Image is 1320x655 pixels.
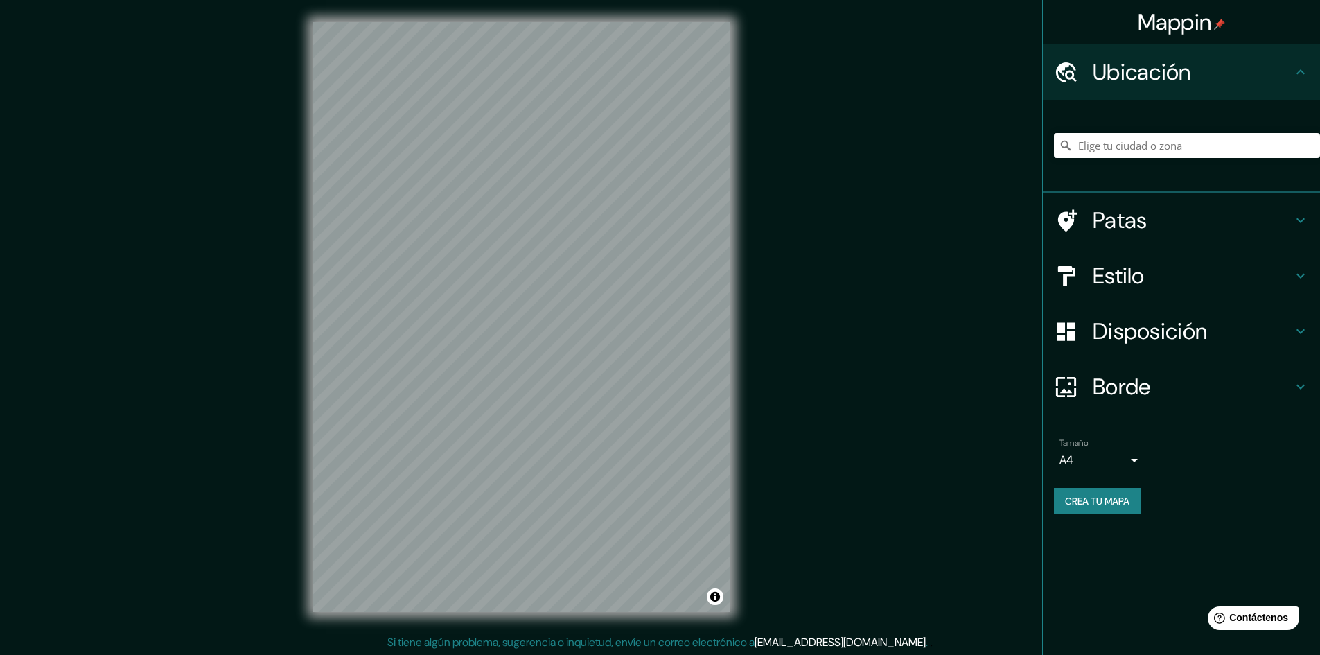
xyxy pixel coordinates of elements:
img: pin-icon.png [1214,19,1225,30]
input: Elige tu ciudad o zona [1054,133,1320,158]
button: Activar o desactivar atribución [707,588,723,605]
font: Estilo [1093,261,1145,290]
button: Crea tu mapa [1054,488,1141,514]
font: Borde [1093,372,1151,401]
canvas: Mapa [313,22,730,612]
div: Disposición [1043,304,1320,359]
font: . [930,634,933,649]
font: . [928,634,930,649]
div: Estilo [1043,248,1320,304]
div: Patas [1043,193,1320,248]
font: Si tiene algún problema, sugerencia o inquietud, envíe un correo electrónico a [387,635,755,649]
div: Ubicación [1043,44,1320,100]
font: Ubicación [1093,58,1191,87]
div: A4 [1059,449,1143,471]
font: Crea tu mapa [1065,495,1129,507]
font: A4 [1059,453,1073,467]
div: Borde [1043,359,1320,414]
font: Patas [1093,206,1147,235]
font: Mappin [1138,8,1212,37]
font: Tamaño [1059,437,1088,448]
iframe: Lanzador de widgets de ayuda [1197,601,1305,640]
font: . [926,635,928,649]
a: [EMAIL_ADDRESS][DOMAIN_NAME] [755,635,926,649]
font: Disposición [1093,317,1207,346]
